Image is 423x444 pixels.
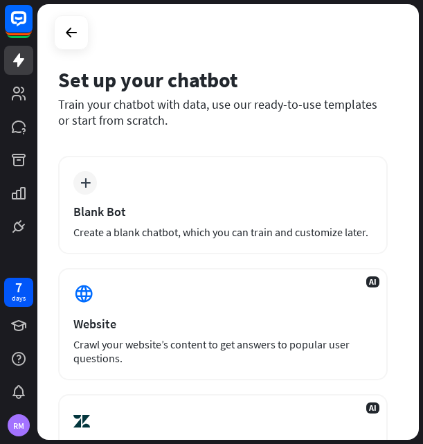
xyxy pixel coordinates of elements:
[8,414,30,436] div: RM
[73,204,372,220] div: Blank Bot
[80,178,91,188] i: plus
[15,281,22,294] div: 7
[58,96,388,128] div: Train your chatbot with data, use our ready-to-use templates or start from scratch.
[4,278,33,307] a: 7 days
[366,276,379,287] span: AI
[73,316,372,332] div: Website
[58,66,388,93] div: Set up your chatbot
[73,337,372,365] div: Crawl your website’s content to get answers to popular user questions.
[73,225,372,239] div: Create a blank chatbot, which you can train and customize later.
[12,294,26,303] div: days
[366,402,379,414] span: AI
